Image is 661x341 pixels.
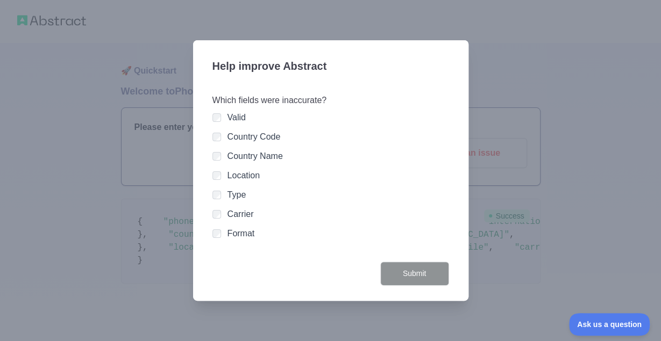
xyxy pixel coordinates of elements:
[569,313,650,336] iframe: Toggle Customer Support
[228,209,254,219] label: Carrier
[228,113,246,122] label: Valid
[228,229,255,238] label: Format
[228,171,260,180] label: Location
[380,262,449,286] button: Submit
[228,190,246,199] label: Type
[228,151,283,161] label: Country Name
[212,53,449,81] h3: Help improve Abstract
[228,132,281,141] label: Country Code
[212,94,449,107] h3: Which fields were inaccurate?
